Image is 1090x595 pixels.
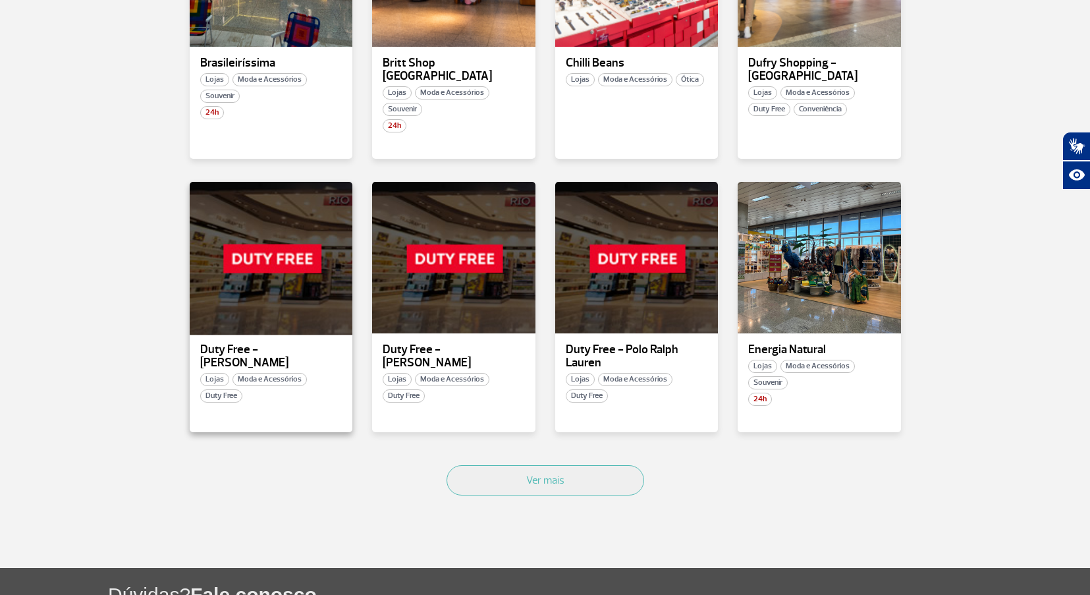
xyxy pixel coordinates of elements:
p: Brasileiríssima [200,57,342,70]
span: Moda e Acessórios [598,373,672,386]
span: Ótica [676,73,704,86]
span: Moda e Acessórios [780,360,855,373]
span: Moda e Acessórios [598,73,672,86]
span: 24h [200,106,224,119]
span: 24h [383,119,406,132]
span: Lojas [200,373,229,386]
span: Moda e Acessórios [780,86,855,99]
p: Chilli Beans [566,57,708,70]
p: Dufry Shopping - [GEOGRAPHIC_DATA] [748,57,890,83]
span: Conveniência [794,103,847,116]
span: Moda e Acessórios [232,73,307,86]
button: Ver mais [447,465,644,496]
button: Abrir tradutor de língua de sinais. [1062,132,1090,161]
p: Britt Shop [GEOGRAPHIC_DATA] [383,57,525,83]
span: Lojas [383,373,412,386]
p: Duty Free - Polo Ralph Lauren [566,343,708,370]
span: Souvenir [383,103,422,116]
span: 24h [748,393,772,406]
span: Lojas [566,373,595,386]
button: Abrir recursos assistivos. [1062,161,1090,190]
span: Lojas [200,73,229,86]
span: Duty Free [383,389,425,403]
span: Moda e Acessórios [415,86,489,99]
span: Souvenir [748,376,788,389]
span: Lojas [383,86,412,99]
p: Duty Free - [PERSON_NAME] [200,343,342,370]
span: Moda e Acessórios [415,373,489,386]
span: Souvenir [200,90,240,103]
p: Duty Free - [PERSON_NAME] [383,343,525,370]
p: Energia Natural [748,343,890,356]
span: Moda e Acessórios [232,373,307,386]
span: Lojas [566,73,595,86]
div: Plugin de acessibilidade da Hand Talk. [1062,132,1090,190]
span: Duty Free [200,389,242,403]
span: Duty Free [566,389,608,403]
span: Lojas [748,86,777,99]
span: Lojas [748,360,777,373]
span: Duty Free [748,103,790,116]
